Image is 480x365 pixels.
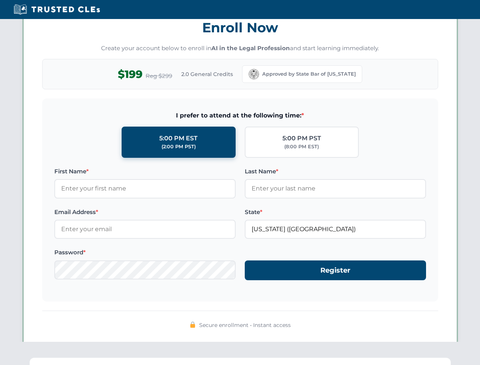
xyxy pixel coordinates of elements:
[146,71,172,81] span: Reg $299
[54,220,236,239] input: Enter your email
[42,16,438,40] h3: Enroll Now
[11,4,102,15] img: Trusted CLEs
[282,133,321,143] div: 5:00 PM PST
[199,321,291,329] span: Secure enrollment • Instant access
[54,248,236,257] label: Password
[54,167,236,176] label: First Name
[162,143,196,151] div: (2:00 PM PST)
[245,260,426,281] button: Register
[211,44,290,52] strong: AI in the Legal Profession
[245,179,426,198] input: Enter your last name
[262,70,356,78] span: Approved by State Bar of [US_STATE]
[54,208,236,217] label: Email Address
[118,66,143,83] span: $199
[159,133,198,143] div: 5:00 PM EST
[245,208,426,217] label: State
[54,111,426,121] span: I prefer to attend at the following time:
[42,44,438,53] p: Create your account below to enroll in and start learning immediately.
[54,179,236,198] input: Enter your first name
[190,322,196,328] img: 🔒
[245,220,426,239] input: California (CA)
[284,143,319,151] div: (8:00 PM EST)
[249,69,259,79] img: California Bar
[181,70,233,78] span: 2.0 General Credits
[245,167,426,176] label: Last Name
